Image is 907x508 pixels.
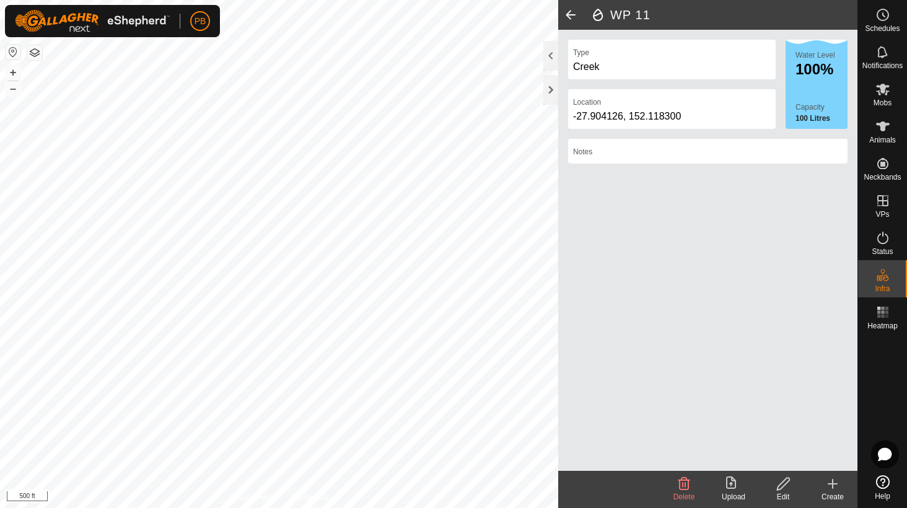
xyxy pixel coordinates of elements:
div: -27.904126, 152.118300 [573,109,771,124]
div: Creek [573,59,771,74]
label: Capacity [795,102,848,113]
span: Notifications [862,62,903,69]
span: Animals [869,136,896,144]
label: Type [573,47,589,58]
label: Location [573,97,601,108]
span: Neckbands [864,173,901,181]
span: VPs [875,211,889,218]
div: Create [808,491,857,502]
button: Reset Map [6,45,20,59]
img: Gallagher Logo [15,10,170,32]
span: PB [195,15,206,28]
div: Edit [758,491,808,502]
span: Schedules [865,25,900,32]
span: Help [875,493,890,500]
div: 100% [795,62,848,77]
label: Water Level [795,51,835,59]
a: Contact Us [291,492,328,503]
button: – [6,81,20,96]
a: Help [858,470,907,505]
button: Map Layers [27,45,42,60]
label: 100 Litres [795,113,848,124]
label: Notes [573,146,592,157]
span: Heatmap [867,322,898,330]
span: Mobs [874,99,892,107]
span: Delete [673,493,695,501]
span: Infra [875,285,890,292]
button: + [6,65,20,80]
a: Privacy Policy [230,492,276,503]
h2: WP 11 [590,7,857,22]
div: Upload [709,491,758,502]
span: Status [872,248,893,255]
